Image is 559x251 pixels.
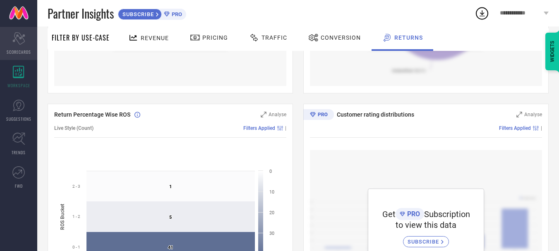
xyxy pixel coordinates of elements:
[118,7,186,20] a: SUBSCRIBEPRO
[7,49,31,55] span: SCORECARDS
[396,220,456,230] span: to view this data
[202,34,228,41] span: Pricing
[405,210,420,218] span: PRO
[48,5,114,22] span: Partner Insights
[168,245,173,250] text: 41
[382,209,396,219] span: Get
[269,169,272,174] text: 0
[321,34,361,41] span: Conversion
[541,125,542,131] span: |
[269,112,286,117] span: Analyse
[169,184,172,189] text: 1
[72,214,80,219] text: 1 - 2
[524,112,542,117] span: Analyse
[54,111,130,118] span: Return Percentage Wise ROS
[475,6,489,21] div: Open download list
[54,125,94,131] span: Live Style (Count)
[12,149,26,155] span: TRENDS
[403,230,449,247] a: SUBSCRIBE
[394,34,423,41] span: Returns
[72,245,80,249] text: 0 - 1
[72,184,80,189] text: 2 - 3
[169,215,172,220] text: 5
[269,210,274,215] text: 20
[261,112,266,117] svg: Zoom
[118,11,156,17] span: SUBSCRIBE
[269,231,274,236] text: 30
[7,82,30,88] span: WORKSPACE
[170,11,182,17] span: PRO
[408,239,441,245] span: SUBSCRIBE
[243,125,275,131] span: Filters Applied
[141,35,169,41] span: Revenue
[6,116,31,122] span: SUGGESTIONS
[60,203,65,229] tspan: ROS Bucket
[15,183,23,189] span: FWD
[499,125,531,131] span: Filters Applied
[424,209,470,219] span: Subscription
[52,33,110,43] span: Filter By Use-Case
[269,189,274,195] text: 10
[516,112,522,117] svg: Zoom
[303,109,334,122] div: Premium
[262,34,287,41] span: Traffic
[285,125,286,131] span: |
[337,111,414,118] span: Customer rating distributions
